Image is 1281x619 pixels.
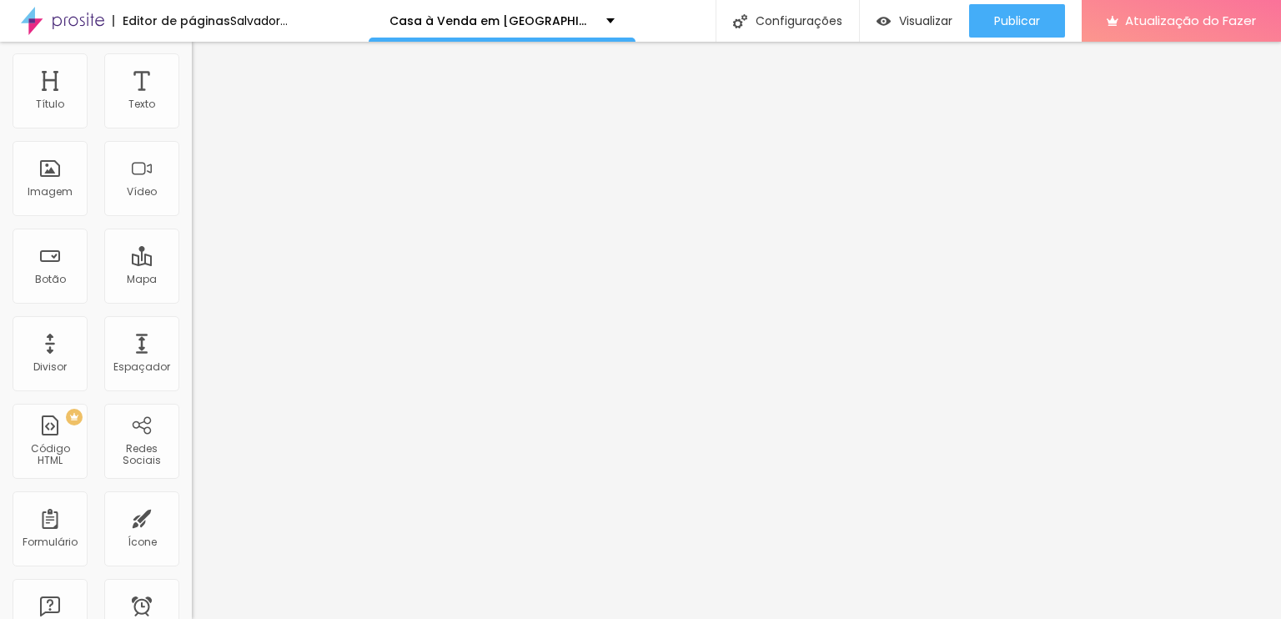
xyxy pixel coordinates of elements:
font: Ícone [128,535,157,549]
font: Editor de páginas [123,13,230,29]
font: Casa à Venda em [GEOGRAPHIC_DATA] – [GEOGRAPHIC_DATA] [389,13,784,29]
button: Publicar [969,4,1065,38]
font: Espaçador [113,360,170,374]
font: Publicar [994,13,1040,29]
font: Texto [128,97,155,111]
font: Visualizar [899,13,952,29]
img: view-1.svg [877,14,891,28]
font: Código HTML [31,441,70,467]
font: Atualização do Fazer [1125,12,1256,29]
font: Configurações [756,13,842,29]
font: Botão [35,272,66,286]
font: Divisor [33,360,67,374]
font: Título [36,97,64,111]
font: Mapa [127,272,157,286]
font: Formulário [23,535,78,549]
font: Salvador... [230,13,288,29]
button: Visualizar [860,4,969,38]
font: Vídeo [127,184,157,199]
font: Imagem [28,184,73,199]
img: Ícone [733,14,747,28]
font: Redes Sociais [123,441,161,467]
iframe: Editor [192,42,1281,619]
